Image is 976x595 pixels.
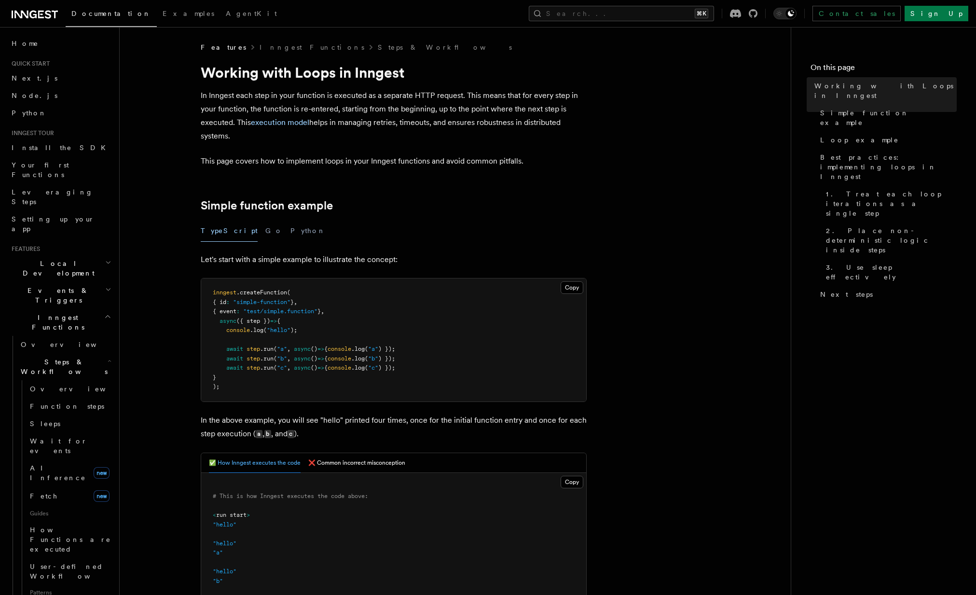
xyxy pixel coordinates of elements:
span: Setting up your app [12,215,95,233]
span: : [226,299,230,305]
span: , [287,364,290,371]
span: Examples [163,10,214,17]
span: < [213,512,216,518]
span: ) }); [378,346,395,352]
span: console [226,327,250,333]
span: .log [351,355,365,362]
span: step [247,346,260,352]
span: console [328,355,351,362]
span: ( [274,355,277,362]
span: Best practices: implementing loops in Inngest [820,152,957,181]
span: Working with Loops in Inngest [814,81,957,100]
a: Leveraging Steps [8,183,113,210]
button: Go [265,220,283,242]
p: In Inngest each step in your function is executed as a separate HTTP request. This means that for... [201,89,587,143]
a: Your first Functions [8,156,113,183]
span: } [290,299,294,305]
a: Python [8,104,113,122]
button: Python [290,220,326,242]
span: ( [263,327,267,333]
span: "hello" [267,327,290,333]
a: 3. Use sleep effectively [822,259,957,286]
span: Overview [30,385,129,393]
span: => [317,364,324,371]
a: Best practices: implementing loops in Inngest [816,149,957,185]
span: .log [250,327,263,333]
button: Local Development [8,255,113,282]
span: { [324,355,328,362]
button: ✅ How Inngest executes the code [209,453,301,473]
span: Documentation [71,10,151,17]
span: step [247,364,260,371]
a: Contact sales [812,6,901,21]
span: "a" [277,346,287,352]
span: Inngest Functions [8,313,104,332]
a: Home [8,35,113,52]
span: () [311,364,317,371]
h1: Working with Loops in Inngest [201,64,587,81]
a: Working with Loops in Inngest [811,77,957,104]
a: Inngest Functions [260,42,364,52]
span: ); [290,327,297,333]
h4: On this page [811,62,957,77]
button: Steps & Workflows [17,353,113,380]
span: Next steps [820,290,873,299]
span: 2. Place non-deterministic logic inside steps [826,226,957,255]
span: , [287,346,290,352]
a: Overview [26,380,113,398]
kbd: ⌘K [695,9,708,18]
span: Simple function example [820,108,957,127]
a: Simple function example [201,199,333,212]
a: AgentKit [220,3,283,26]
span: , [321,308,324,315]
span: Sleeps [30,420,60,428]
a: How Functions are executed [26,521,113,558]
span: "c" [368,364,378,371]
span: { [324,346,328,352]
span: step [247,355,260,362]
span: inngest [213,289,236,296]
span: Node.js [12,92,57,99]
a: User-defined Workflows [26,558,113,585]
button: TypeScript [201,220,258,242]
span: Quick start [8,60,50,68]
span: "b" [368,355,378,362]
a: Install the SDK [8,139,113,156]
span: () [311,346,317,352]
span: { [324,364,328,371]
span: "simple-function" [233,299,290,305]
a: Loop example [816,131,957,149]
span: .run [260,355,274,362]
a: AI Inferencenew [26,459,113,486]
span: console [328,364,351,371]
span: new [94,490,110,502]
span: run start [216,512,247,518]
span: , [287,355,290,362]
code: c [288,430,294,438]
span: async [294,346,311,352]
span: "b" [277,355,287,362]
code: b [264,430,271,438]
span: "test/simple.function" [243,308,317,315]
a: Wait for events [26,432,113,459]
a: Overview [17,336,113,353]
span: > [247,512,250,518]
span: User-defined Workflows [30,563,117,580]
code: a [256,430,262,438]
span: "hello" [213,568,236,575]
a: Examples [157,3,220,26]
span: ( [274,346,277,352]
span: 3. Use sleep effectively [826,263,957,282]
a: Steps & Workflows [378,42,512,52]
span: How Functions are executed [30,526,111,553]
span: ) }); [378,364,395,371]
span: AI Inference [30,464,86,482]
span: # This is how Inngest executes the code above: [213,493,368,499]
span: .log [351,346,365,352]
span: Install the SDK [12,144,111,152]
span: ({ step }) [236,318,270,324]
span: } [317,308,321,315]
span: ( [287,289,290,296]
span: Your first Functions [12,161,69,179]
span: console [328,346,351,352]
